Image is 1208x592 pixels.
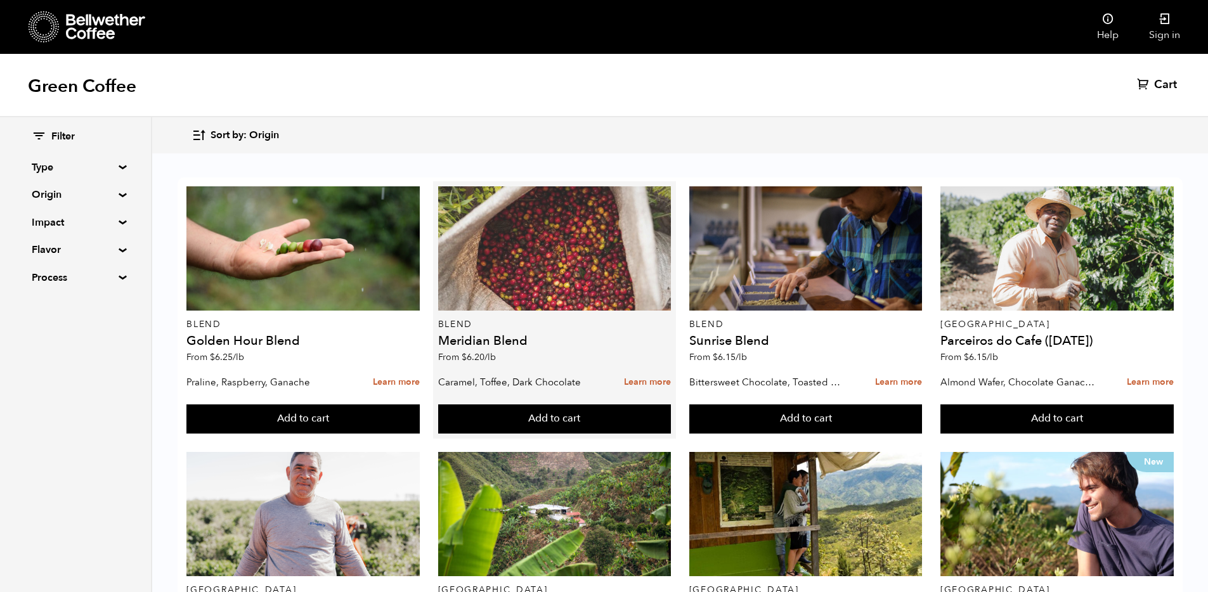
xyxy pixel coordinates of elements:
a: New [940,452,1174,576]
summary: Flavor [32,242,119,257]
p: Blend [186,320,420,329]
span: $ [713,351,718,363]
span: $ [210,351,215,363]
span: /lb [987,351,998,363]
button: Add to cart [689,404,923,434]
p: Caramel, Toffee, Dark Chocolate [438,373,597,392]
span: From [940,351,998,363]
a: Learn more [624,369,671,396]
p: Praline, Raspberry, Ganache [186,373,345,392]
span: Filter [51,130,75,144]
h4: Parceiros do Cafe ([DATE]) [940,335,1174,347]
span: /lb [484,351,496,363]
a: Learn more [373,369,420,396]
span: Sort by: Origin [211,129,279,143]
p: Blend [438,320,672,329]
p: Almond Wafer, Chocolate Ganache, Bing Cherry [940,373,1099,392]
h4: Golden Hour Blend [186,335,420,347]
span: From [438,351,496,363]
button: Add to cart [940,404,1174,434]
button: Add to cart [186,404,420,434]
button: Sort by: Origin [192,120,279,150]
bdi: 6.15 [713,351,747,363]
span: $ [462,351,467,363]
summary: Impact [32,215,119,230]
summary: Origin [32,187,119,202]
summary: Process [32,270,119,285]
button: Add to cart [438,404,672,434]
a: Learn more [1127,369,1174,396]
span: From [689,351,747,363]
span: $ [964,351,969,363]
bdi: 6.15 [964,351,998,363]
p: New [1126,452,1174,472]
h1: Green Coffee [28,75,136,98]
bdi: 6.25 [210,351,244,363]
summary: Type [32,160,119,175]
a: Cart [1137,77,1180,93]
span: /lb [233,351,244,363]
h4: Meridian Blend [438,335,672,347]
span: /lb [736,351,747,363]
h4: Sunrise Blend [689,335,923,347]
p: Bittersweet Chocolate, Toasted Marshmallow, Candied Orange, Praline [689,373,848,392]
span: Cart [1154,77,1177,93]
span: From [186,351,244,363]
p: Blend [689,320,923,329]
bdi: 6.20 [462,351,496,363]
p: [GEOGRAPHIC_DATA] [940,320,1174,329]
a: Learn more [875,369,922,396]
